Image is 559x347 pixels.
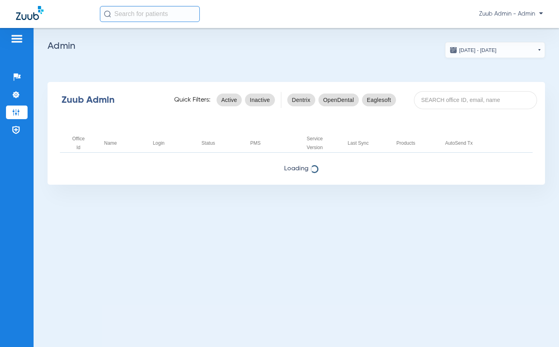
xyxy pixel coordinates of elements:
div: Service Version [299,134,338,152]
div: Login [153,139,191,148]
h2: Admin [48,42,545,50]
input: Search for patients [100,6,200,22]
span: OpenDental [323,96,354,104]
input: SEARCH office ID, email, name [414,91,537,109]
span: Zuub Admin - Admin [479,10,543,18]
button: [DATE] - [DATE] [445,42,545,58]
span: Loading [48,165,545,173]
img: date.svg [450,46,458,54]
div: Last Sync [348,139,369,148]
div: Name [104,139,143,148]
div: Products [396,139,435,148]
div: Login [153,139,164,148]
div: PMS [250,139,261,148]
div: Office Id [70,134,87,152]
span: Dentrix [292,96,310,104]
div: Products [396,139,415,148]
div: Name [104,139,117,148]
span: Inactive [250,96,270,104]
div: Office Id [70,134,94,152]
mat-chip-listbox: pms-filters [287,92,396,108]
div: Last Sync [348,139,386,148]
div: Zuub Admin [62,96,160,104]
div: Status [201,139,240,148]
span: Active [221,96,237,104]
mat-chip-listbox: status-filters [217,92,275,108]
div: AutoSend Tx [445,139,484,148]
span: Quick Filters: [174,96,211,104]
div: Status [201,139,215,148]
img: Search Icon [104,10,111,18]
div: Service Version [299,134,330,152]
img: hamburger-icon [10,34,23,44]
div: PMS [250,139,289,148]
div: AutoSend Tx [445,139,473,148]
img: Zuub Logo [16,6,44,20]
span: Eaglesoft [367,96,391,104]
